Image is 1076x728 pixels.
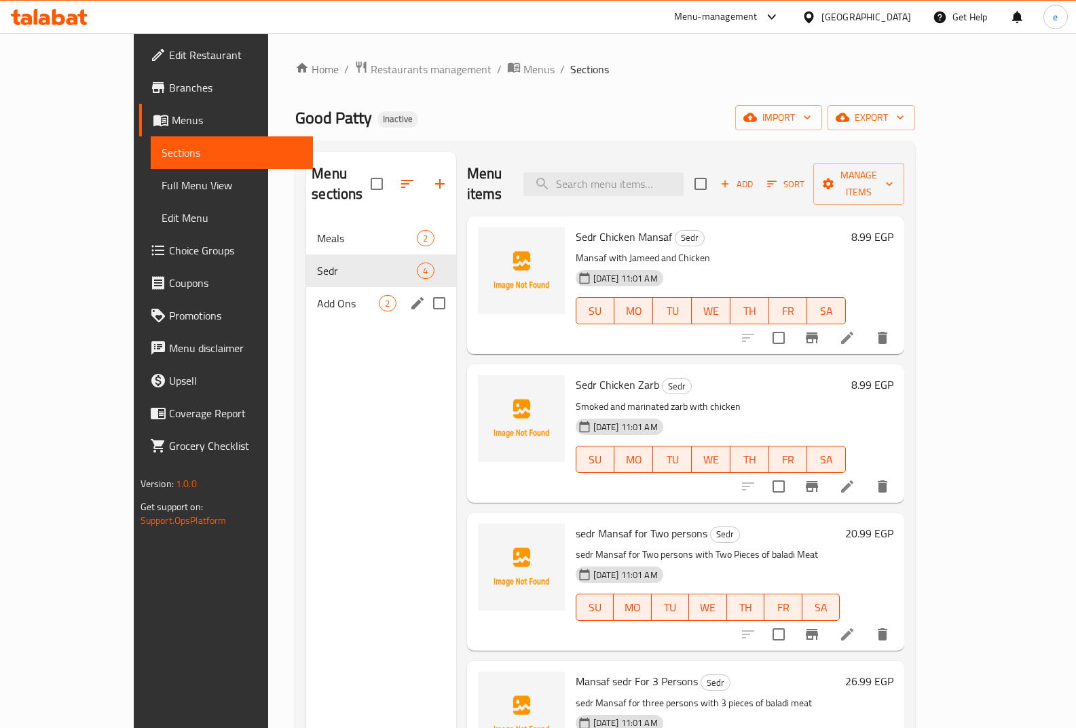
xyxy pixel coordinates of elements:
div: Add Ons2edit [306,287,456,320]
span: Choice Groups [169,242,303,258]
a: Sections [151,136,314,169]
button: SU [576,297,615,324]
div: [GEOGRAPHIC_DATA] [821,9,911,24]
span: TH [736,301,764,321]
span: Menus [172,112,303,128]
span: Sort [767,176,804,192]
span: [DATE] 11:01 AM [588,272,663,285]
button: MO [614,594,652,621]
h2: Menu items [467,164,508,204]
p: Smoked and marinated zarb with chicken [576,398,847,415]
p: Mansaf with Jameed and Chicken [576,250,847,267]
span: Manage items [824,167,893,201]
span: Menus [523,61,555,77]
div: Sedr [662,378,692,394]
span: Good Patty [295,102,372,133]
span: Sedr [317,263,417,279]
span: MO [619,598,646,617]
span: WE [697,301,725,321]
button: SA [802,594,840,621]
input: search [523,172,684,196]
span: 2 [418,232,433,245]
button: FR [769,297,808,324]
div: items [417,263,434,279]
span: [DATE] 11:01 AM [588,569,663,581]
h6: 8.99 EGP [851,227,893,246]
div: items [379,295,396,311]
span: Sort sections [391,168,424,200]
nav: Menu sections [306,216,456,325]
span: WE [694,598,722,617]
span: TU [658,301,686,321]
button: Branch-specific-item [796,470,828,503]
button: SU [576,594,614,621]
span: import [746,109,811,126]
span: Add [718,176,755,192]
li: / [497,61,502,77]
div: Sedr [710,526,740,543]
img: sedr Mansaf for Two persons [478,524,565,611]
button: import [735,105,822,130]
button: SU [576,446,615,473]
div: Sedr4 [306,254,456,287]
span: Version: [141,475,174,493]
button: delete [866,322,899,354]
button: TU [652,594,690,621]
span: Select all sections [363,170,391,198]
span: Edit Restaurant [169,47,303,63]
span: SA [813,450,840,470]
span: SU [582,450,610,470]
span: Add Ons [317,295,379,311]
span: Select to update [764,324,793,352]
span: SU [582,301,610,321]
span: FR [775,301,802,321]
button: export [828,105,915,130]
button: WE [689,594,727,621]
span: Get support on: [141,498,203,516]
a: Menus [507,60,555,78]
a: Choice Groups [139,234,314,267]
span: TU [657,598,684,617]
span: 1.0.0 [176,475,197,493]
span: Mansaf sedr For 3 Persons [576,671,698,691]
span: FR [770,598,797,617]
span: Inactive [377,113,418,125]
a: Upsell [139,364,314,397]
a: Promotions [139,299,314,332]
a: Branches [139,71,314,104]
span: Select section [686,170,715,198]
span: Coupons [169,275,303,291]
a: Edit menu item [839,626,855,643]
span: Restaurants management [371,61,491,77]
h6: 26.99 EGP [845,672,893,691]
button: Add [715,174,758,195]
a: Menu disclaimer [139,332,314,364]
span: Coverage Report [169,405,303,421]
div: Inactive [377,111,418,128]
span: SA [808,598,835,617]
button: delete [866,618,899,651]
a: Coupons [139,267,314,299]
span: FR [775,450,802,470]
button: TU [653,297,692,324]
img: Sedr Chicken Mansaf [478,227,565,314]
li: / [560,61,565,77]
span: TH [732,598,760,617]
button: Sort [764,174,808,195]
h6: 8.99 EGP [851,375,893,394]
span: Full Menu View [162,177,303,193]
span: Meals [317,230,417,246]
a: Full Menu View [151,169,314,202]
span: Sort items [758,174,813,195]
span: Sedr [701,675,730,691]
button: MO [614,446,653,473]
span: Sections [162,145,303,161]
button: SA [807,297,846,324]
span: 4 [418,265,433,277]
button: Add section [424,168,456,200]
button: SA [807,446,846,473]
button: FR [769,446,808,473]
button: edit [407,293,428,313]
